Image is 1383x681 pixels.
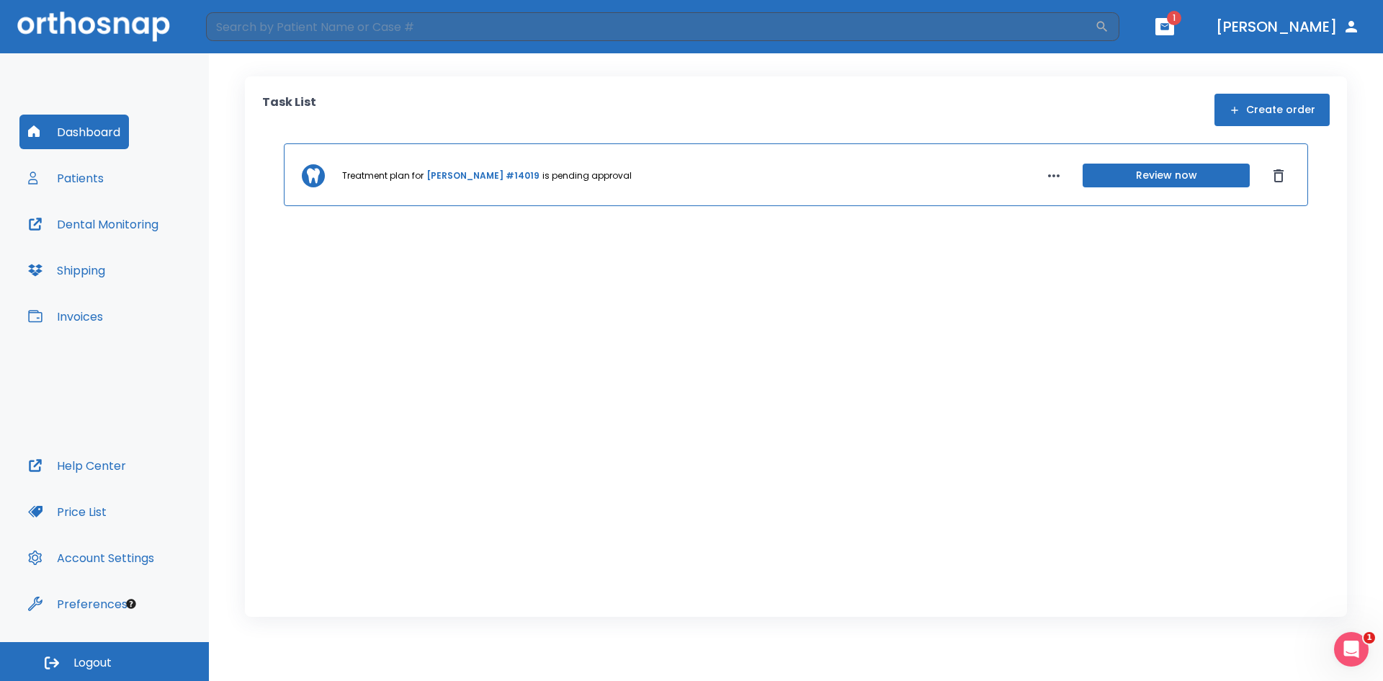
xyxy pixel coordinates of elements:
[1364,632,1375,644] span: 1
[19,448,135,483] button: Help Center
[1334,632,1369,667] iframe: Intercom live chat
[19,115,129,149] button: Dashboard
[1214,94,1330,126] button: Create order
[19,299,112,334] button: Invoices
[73,655,112,671] span: Logout
[19,207,167,241] button: Dental Monitoring
[19,253,114,288] button: Shipping
[206,12,1095,41] input: Search by Patient Name or Case #
[125,597,138,610] div: Tooltip anchor
[19,587,136,621] button: Preferences
[19,161,112,195] button: Patients
[1210,14,1366,40] button: [PERSON_NAME]
[19,494,115,529] button: Price List
[262,94,316,126] p: Task List
[1083,164,1250,187] button: Review now
[1267,164,1290,187] button: Dismiss
[426,169,540,182] a: [PERSON_NAME] #14019
[342,169,424,182] p: Treatment plan for
[17,12,170,41] img: Orthosnap
[19,540,163,575] button: Account Settings
[542,169,632,182] p: is pending approval
[1167,11,1181,25] span: 1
